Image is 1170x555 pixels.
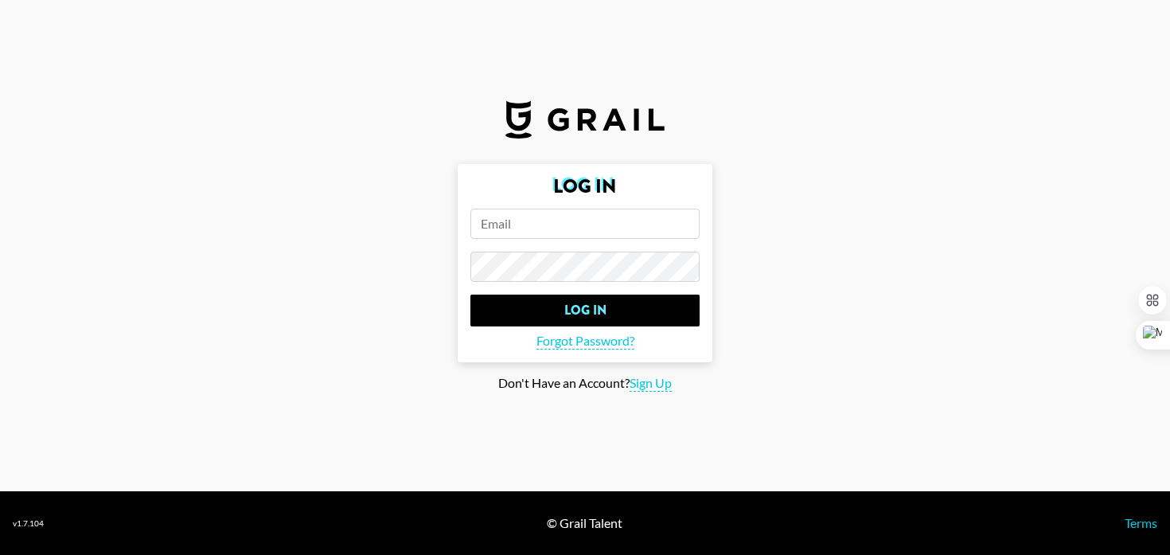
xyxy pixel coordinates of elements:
div: © Grail Talent [547,515,622,531]
h2: Log In [470,177,700,196]
a: Terms [1125,515,1157,530]
input: Email [470,209,700,239]
div: Don't Have an Account? [13,375,1157,392]
span: Forgot Password? [536,333,634,350]
img: Grail Talent Logo [505,100,665,139]
div: v 1.7.104 [13,518,44,529]
input: Log In [470,295,700,326]
span: Sign Up [630,375,672,392]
